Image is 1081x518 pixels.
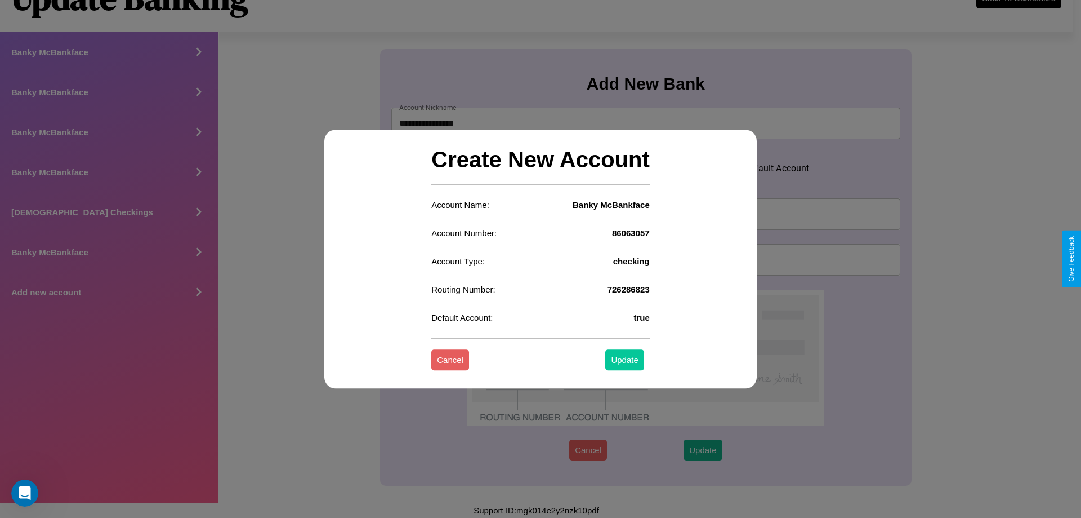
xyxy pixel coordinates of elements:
[431,282,495,297] p: Routing Number:
[431,350,469,371] button: Cancel
[1067,236,1075,282] div: Give Feedback
[607,285,650,294] h4: 726286823
[431,254,485,269] p: Account Type:
[613,256,650,266] h4: checking
[431,225,497,241] p: Account Number:
[612,228,650,238] h4: 86063057
[633,313,649,322] h4: true
[573,200,650,210] h4: Banky McBankface
[605,350,644,371] button: Update
[11,480,38,507] iframe: Intercom live chat
[431,136,650,184] h2: Create New Account
[431,197,489,212] p: Account Name:
[431,310,493,325] p: Default Account:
